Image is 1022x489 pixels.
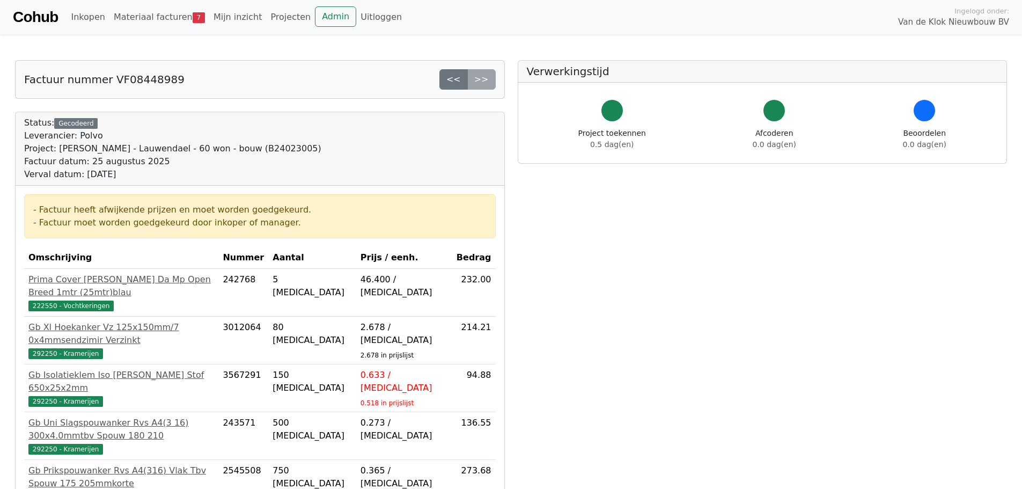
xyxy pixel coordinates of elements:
[268,247,356,269] th: Aantal
[218,317,268,364] td: 3012064
[28,417,214,442] div: Gb Uni Slagspouwanker Rvs A4(3 16) 300x4.0mmtbv Spouw 180 210
[28,396,103,407] span: 292250 - Kramerijen
[266,6,315,28] a: Projecten
[28,417,214,455] a: Gb Uni Slagspouwanker Rvs A4(3 16) 300x4.0mmtbv Spouw 180 210292250 - Kramerijen
[439,69,468,90] a: <<
[218,269,268,317] td: 242768
[218,364,268,412] td: 3567291
[356,247,452,269] th: Prijs / eenh.
[28,301,114,311] span: 222550 - Vochtkeringen
[54,118,98,129] div: Gecodeerd
[361,399,414,407] sub: 0.518 in prijslijst
[361,352,414,359] sub: 2.678 in prijslijst
[28,321,214,347] div: Gb Xl Hoekanker Vz 125x150mm/7 0x4mmsendzimir Verzinkt
[209,6,267,28] a: Mijn inzicht
[527,65,998,78] h5: Verwerkingstijd
[356,6,406,28] a: Uitloggen
[451,412,495,460] td: 136.55
[24,73,185,86] h5: Factuur nummer VF08448989
[28,369,214,407] a: Gb Isolatieklem Iso [PERSON_NAME] Stof 650x25x2mm292250 - Kramerijen
[361,417,447,442] div: 0.273 / [MEDICAL_DATA]
[273,273,352,299] div: 5 [MEDICAL_DATA]
[24,129,321,142] div: Leverancier: Polvo
[24,142,321,155] div: Project: [PERSON_NAME] - Lauwendael - 60 won - bouw (B24023005)
[954,6,1009,16] span: Ingelogd onder:
[24,247,218,269] th: Omschrijving
[451,269,495,317] td: 232.00
[273,321,352,347] div: 80 [MEDICAL_DATA]
[67,6,109,28] a: Inkopen
[590,140,634,149] span: 0.5 dag(en)
[33,216,487,229] div: - Factuur moet worden goedgekeurd door inkoper of manager.
[28,273,214,312] a: Prima Cover [PERSON_NAME] Da Mp Open Breed 1mtr (25mtr)blau222550 - Vochtkeringen
[28,444,103,455] span: 292250 - Kramerijen
[903,140,946,149] span: 0.0 dag(en)
[28,369,214,395] div: Gb Isolatieklem Iso [PERSON_NAME] Stof 650x25x2mm
[24,155,321,168] div: Factuur datum: 25 augustus 2025
[753,140,796,149] span: 0.0 dag(en)
[218,247,268,269] th: Nummer
[898,16,1009,28] span: Van de Klok Nieuwbouw BV
[578,128,646,150] div: Project toekennen
[24,116,321,181] div: Status:
[451,317,495,364] td: 214.21
[315,6,356,27] a: Admin
[273,417,352,442] div: 500 [MEDICAL_DATA]
[109,6,209,28] a: Materiaal facturen7
[28,321,214,360] a: Gb Xl Hoekanker Vz 125x150mm/7 0x4mmsendzimir Verzinkt292250 - Kramerijen
[218,412,268,460] td: 243571
[13,4,58,30] a: Cohub
[451,364,495,412] td: 94.88
[361,321,447,347] div: 2.678 / [MEDICAL_DATA]
[451,247,495,269] th: Bedrag
[903,128,946,150] div: Beoordelen
[753,128,796,150] div: Afcoderen
[28,273,214,299] div: Prima Cover [PERSON_NAME] Da Mp Open Breed 1mtr (25mtr)blau
[273,369,352,395] div: 150 [MEDICAL_DATA]
[33,203,487,216] div: - Factuur heeft afwijkende prijzen en moet worden goedgekeurd.
[24,168,321,181] div: Verval datum: [DATE]
[193,12,205,23] span: 7
[361,369,447,395] div: 0.633 / [MEDICAL_DATA]
[28,348,103,359] span: 292250 - Kramerijen
[361,273,447,299] div: 46.400 / [MEDICAL_DATA]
